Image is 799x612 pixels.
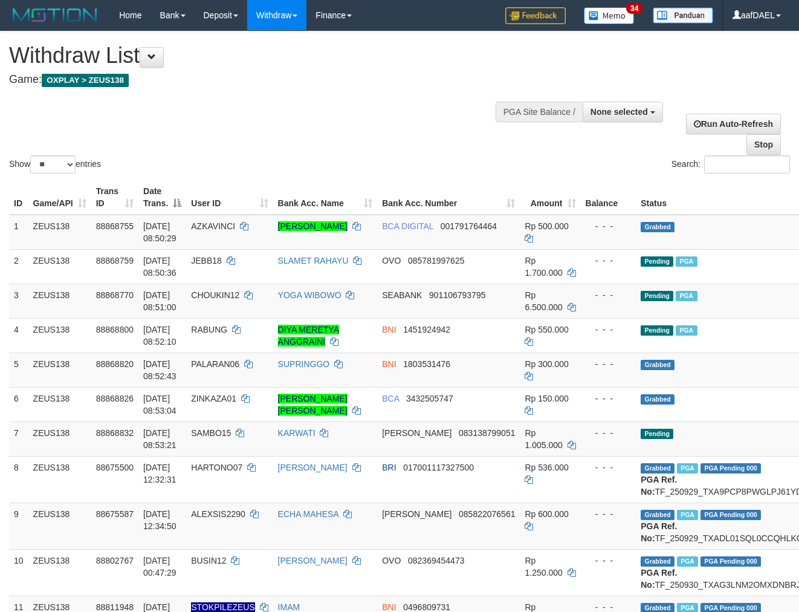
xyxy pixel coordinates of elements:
th: Trans ID: activate to sort column ascending [91,180,138,215]
span: Copy 085822076561 to clipboard [459,509,515,519]
td: 1 [9,215,28,250]
span: Pending [641,429,673,439]
a: KARWATI [278,428,315,438]
input: Search: [704,155,790,174]
b: PGA Ref. No: [641,521,677,543]
div: - - - [586,324,632,336]
td: 4 [9,318,28,353]
span: [PERSON_NAME] [382,428,451,438]
td: ZEUS138 [28,318,91,353]
span: Nama rekening ada tanda titik/strip, harap diedit [191,602,255,612]
a: SLAMET RAHAYU [278,256,349,265]
a: Run Auto-Refresh [686,114,781,134]
td: ZEUS138 [28,503,91,549]
a: SUPRINGGO [278,359,330,369]
span: Rp 300.000 [525,359,568,369]
span: Copy 017001117327500 to clipboard [403,463,474,472]
a: [PERSON_NAME] [PERSON_NAME] [278,394,348,415]
span: AZKAVINCI [191,221,235,231]
div: - - - [586,427,632,439]
a: [PERSON_NAME] [278,463,348,472]
span: 88868800 [96,325,134,334]
span: Pending [641,291,673,301]
th: Balance [581,180,636,215]
span: Grabbed [641,510,674,520]
span: 88868832 [96,428,134,438]
td: 5 [9,353,28,387]
td: ZEUS138 [28,387,91,422]
div: PGA Site Balance / [496,102,583,122]
span: Pending [641,325,673,336]
span: [PERSON_NAME] [382,509,451,519]
span: 88868755 [96,221,134,231]
td: ZEUS138 [28,456,91,503]
div: - - - [586,555,632,567]
span: BCA [382,394,399,403]
span: CHOUKIN12 [191,290,239,300]
span: Rp 1.005.000 [525,428,562,450]
div: - - - [586,220,632,232]
span: 88868820 [96,359,134,369]
span: Copy 0496809731 to clipboard [403,602,450,612]
span: Grabbed [641,394,674,405]
label: Show entries [9,155,101,174]
span: OVO [382,556,401,565]
span: Grabbed [641,463,674,474]
select: Showentries [30,155,76,174]
td: 9 [9,503,28,549]
td: ZEUS138 [28,215,91,250]
span: [DATE] 12:34:50 [143,509,176,531]
span: BRI [382,463,396,472]
h1: Withdraw List [9,44,520,68]
span: Rp 536.000 [525,463,568,472]
a: [PERSON_NAME] [278,221,348,231]
span: Grabbed [641,360,674,370]
span: JEBB18 [191,256,222,265]
span: 88868826 [96,394,134,403]
h4: Game: [9,74,520,86]
span: [DATE] 08:50:29 [143,221,176,243]
a: ECHA MAHESA [278,509,338,519]
span: BUSIN12 [191,556,226,565]
span: 88868770 [96,290,134,300]
span: PGA Pending [700,510,761,520]
span: RABUNG [191,325,227,334]
b: PGA Ref. No: [641,568,677,590]
th: Date Trans.: activate to sort column descending [138,180,186,215]
span: Rp 150.000 [525,394,568,403]
span: [DATE] 08:50:36 [143,256,176,278]
span: OXPLAY > ZEUS138 [42,74,129,87]
span: OVO [382,256,401,265]
td: ZEUS138 [28,249,91,284]
div: - - - [586,461,632,474]
a: YOGA WIBOWO [278,290,341,300]
label: Search: [671,155,790,174]
span: 88675587 [96,509,134,519]
span: Copy 901106793795 to clipboard [429,290,485,300]
span: 88868759 [96,256,134,265]
span: SEABANK [382,290,422,300]
span: 34 [626,3,642,14]
span: Copy 1451924942 to clipboard [403,325,450,334]
div: - - - [586,392,632,405]
img: panduan.png [653,7,713,24]
span: Grabbed [641,222,674,232]
td: 2 [9,249,28,284]
span: Copy 085781997625 to clipboard [408,256,464,265]
span: BNI [382,602,396,612]
span: Copy 3432505747 to clipboard [406,394,453,403]
th: Bank Acc. Name: activate to sort column ascending [273,180,378,215]
span: ALEXSIS2290 [191,509,245,519]
td: 10 [9,549,28,596]
span: None selected [590,107,648,117]
span: Rp 6.500.000 [525,290,562,312]
span: [DATE] 00:47:29 [143,556,176,578]
button: None selected [583,102,663,122]
div: - - - [586,508,632,520]
span: [DATE] 08:53:21 [143,428,176,450]
span: ZINKAZA01 [191,394,236,403]
span: Rp 550.000 [525,325,568,334]
td: 6 [9,387,28,422]
span: Copy 001791764464 to clipboard [441,221,497,231]
span: 88811948 [96,602,134,612]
